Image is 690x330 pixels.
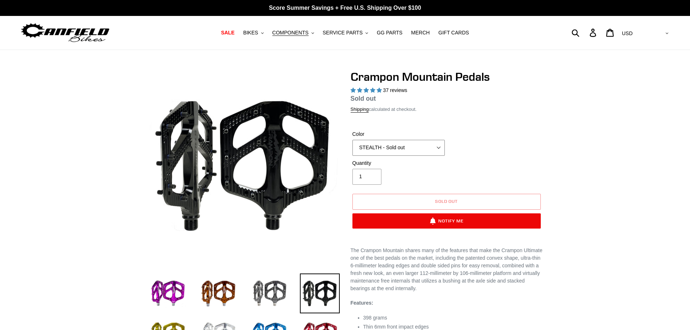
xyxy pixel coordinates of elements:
button: SERVICE PARTS [319,28,372,38]
button: COMPONENTS [269,28,318,38]
button: BIKES [239,28,267,38]
a: GIFT CARDS [435,28,473,38]
label: Quantity [352,159,445,167]
span: Sold out [435,199,458,204]
img: Load image into Gallery viewer, stealth [300,273,340,313]
img: Load image into Gallery viewer, grey [249,273,289,313]
img: Load image into Gallery viewer, bronze [198,273,238,313]
button: Notify Me [352,213,541,229]
span: SERVICE PARTS [323,30,363,36]
span: MERCH [411,30,430,36]
li: 398 grams [363,314,543,322]
span: Sold out [351,95,376,102]
span: COMPONENTS [272,30,309,36]
a: Shipping [351,106,369,113]
a: GG PARTS [373,28,406,38]
h1: Crampon Mountain Pedals [351,70,543,84]
img: Canfield Bikes [20,21,110,44]
input: Search [576,25,594,41]
span: GIFT CARDS [438,30,469,36]
a: SALE [217,28,238,38]
span: 4.97 stars [351,87,383,93]
img: Load image into Gallery viewer, purple [148,273,188,313]
label: Color [352,130,445,138]
p: The Crampon Mountain shares many of the features that make the Crampon Ultimate one of the best p... [351,247,543,292]
span: 37 reviews [383,87,407,93]
span: SALE [221,30,234,36]
span: GG PARTS [377,30,402,36]
a: MERCH [407,28,433,38]
button: Sold out [352,194,541,210]
div: calculated at checkout. [351,106,543,113]
strong: Features: [351,300,373,306]
span: BIKES [243,30,258,36]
